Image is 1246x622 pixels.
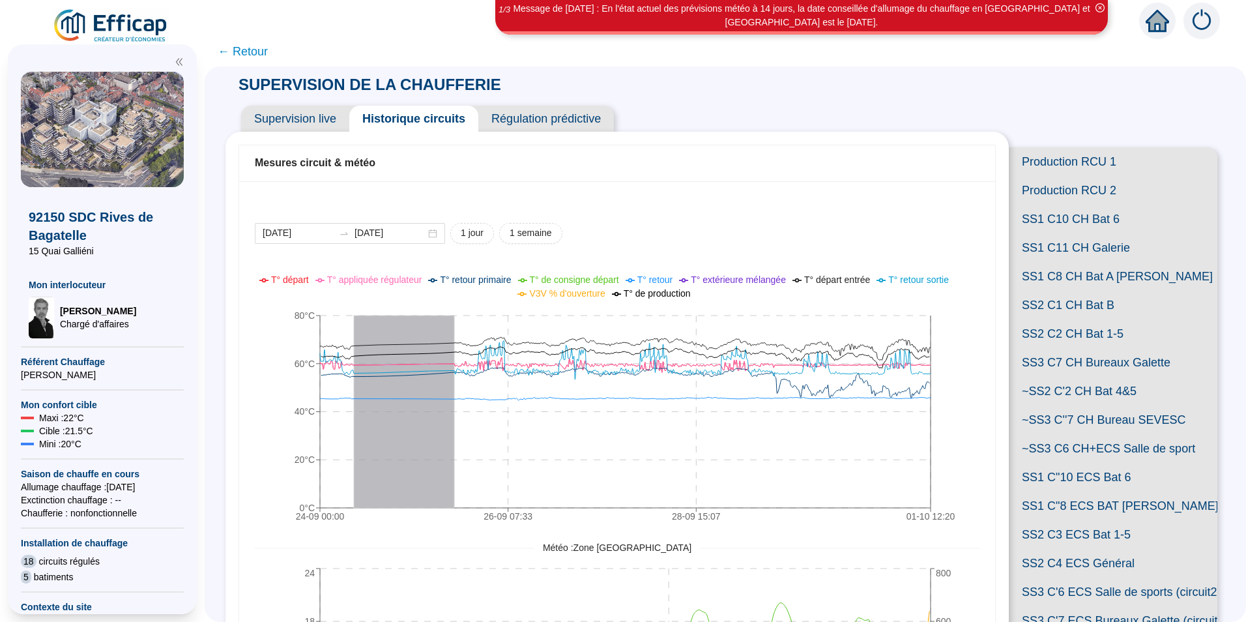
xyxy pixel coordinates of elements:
[1009,319,1217,348] span: SS2 C2 CH Bat 1-5
[52,8,170,44] img: efficap energie logo
[300,503,315,513] tspan: 0°C
[21,494,184,507] span: Exctinction chauffage : --
[295,358,315,368] tspan: 60°C
[21,537,184,550] span: Installation de chauffage
[1009,233,1217,262] span: SS1 C11 CH Galerie
[225,76,514,93] span: SUPERVISION DE LA CHAUFFERIE
[1146,9,1169,33] span: home
[21,570,31,584] span: 5
[295,454,315,465] tspan: 20°C
[672,511,721,522] tspan: 28-09 15:07
[295,310,315,321] tspan: 80°C
[34,570,74,584] span: batiments
[450,223,494,244] button: 1 jour
[534,541,701,555] span: Météo : Zone [GEOGRAPHIC_DATA]
[478,106,614,132] span: Régulation prédictive
[21,398,184,411] span: Mon confort cible
[255,155,979,171] div: Mesures circuit & météo
[691,274,786,285] span: T° extérieure mélangée
[1009,377,1217,406] span: ~SS2 C'2 CH Bat 4&5
[29,208,176,244] span: 92150 SDC Rives de Bagatelle
[637,274,673,285] span: T° retour
[339,228,349,239] span: swap-right
[327,274,422,285] span: T° appliquée régulateur
[355,226,426,240] input: Date de fin
[1183,3,1220,39] img: alerts
[1009,147,1217,176] span: Production RCU 1
[263,226,334,240] input: Date de début
[1095,3,1105,12] span: close-circle
[497,2,1106,29] div: Message de [DATE] : En l'état actuel des prévisions météo à 14 jours, la date conseillée d'alluma...
[296,511,345,522] tspan: 24-09 00:00
[21,507,184,520] span: Chaufferie : non fonctionnelle
[888,274,949,285] span: T° retour sortie
[1009,406,1217,434] span: ~SS3 C''7 CH Bureau SEVESC
[60,304,136,318] span: [PERSON_NAME]
[804,274,870,285] span: T° départ entrée
[39,411,84,424] span: Maxi : 22 °C
[21,467,184,481] span: Saison de chauffe en cours
[461,226,484,240] span: 1 jour
[499,5,510,14] i: 1 / 3
[39,555,100,568] span: circuits régulés
[39,424,93,437] span: Cible : 21.5 °C
[1009,291,1217,319] span: SS2 C1 CH Bat B
[339,228,349,239] span: to
[304,568,315,578] tspan: 24
[29,278,176,291] span: Mon interlocuteur
[936,568,951,578] tspan: 800
[21,600,184,614] span: Contexte du site
[39,437,81,451] span: Mini : 20 °C
[349,106,478,132] span: Historique circuits
[218,42,268,61] span: ← Retour
[529,288,605,299] span: V3V % d'ouverture
[1009,492,1217,520] span: SS1 C"8 ECS BAT [PERSON_NAME]
[60,318,136,331] span: Chargé d'affaires
[624,288,691,299] span: T° de production
[484,511,532,522] tspan: 26-09 07:33
[1009,578,1217,606] span: SS3 C'6 ECS Salle de sports (circuit2)
[440,274,511,285] span: T° retour primaire
[271,274,309,285] span: T° départ
[1009,434,1217,463] span: ~SS3 C6 CH+ECS Salle de sport
[906,511,955,522] tspan: 01-10 12:20
[29,244,176,258] span: 15 Quai Galliéni
[1009,348,1217,377] span: SS3 C7 CH Bureaux Galette
[1009,262,1217,291] span: SS1 C8 CH Bat A [PERSON_NAME]
[1009,205,1217,233] span: SS1 C10 CH Bat 6
[295,406,315,417] tspan: 40°C
[1009,549,1217,578] span: SS2 C4 ECS Général
[510,226,552,240] span: 1 semaine
[1009,520,1217,549] span: SS2 C3 ECS Bat 1-5
[241,106,349,132] span: Supervision live
[1009,176,1217,205] span: Production RCU 2
[175,57,184,67] span: double-left
[1009,463,1217,492] span: SS1 C"10 ECS Bat 6
[21,355,184,368] span: Référent Chauffage
[21,555,36,568] span: 18
[21,481,184,494] span: Allumage chauffage : [DATE]
[21,368,184,381] span: [PERSON_NAME]
[499,223,562,244] button: 1 semaine
[29,297,55,338] img: Chargé d'affaires
[530,274,619,285] span: T° de consigne départ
